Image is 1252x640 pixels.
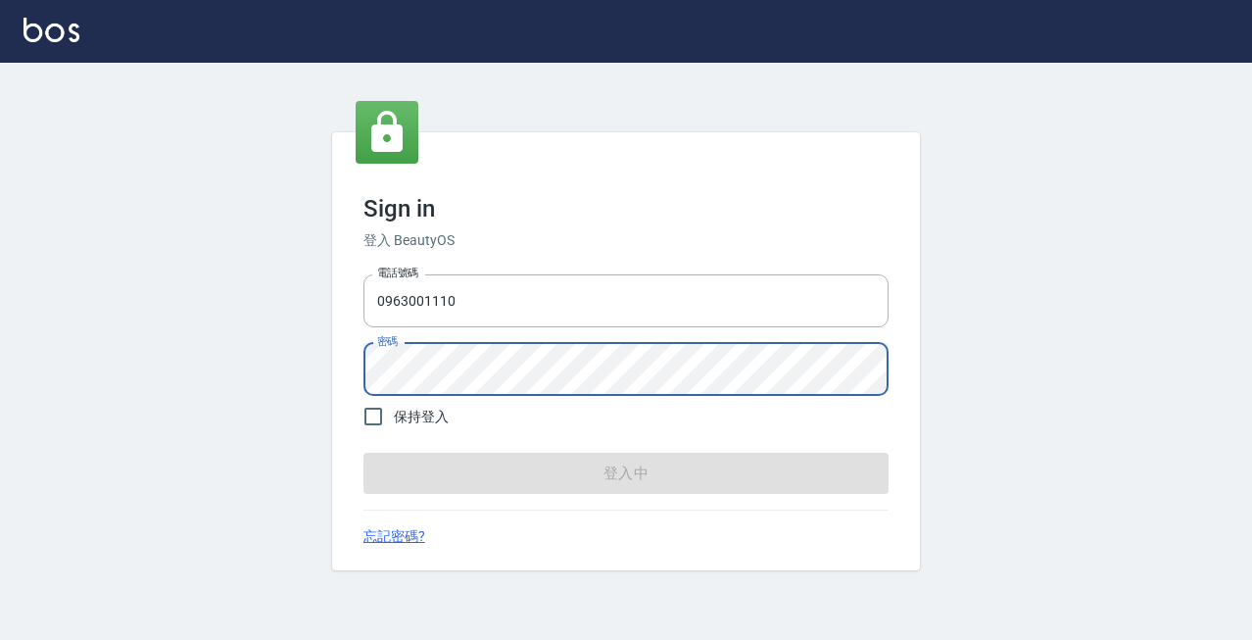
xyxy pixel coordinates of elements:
img: Logo [24,18,79,42]
a: 忘記密碼? [363,526,425,547]
span: 保持登入 [394,407,449,427]
label: 密碼 [377,334,398,349]
h3: Sign in [363,195,889,222]
label: 電話號碼 [377,266,418,280]
h6: 登入 BeautyOS [363,230,889,251]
